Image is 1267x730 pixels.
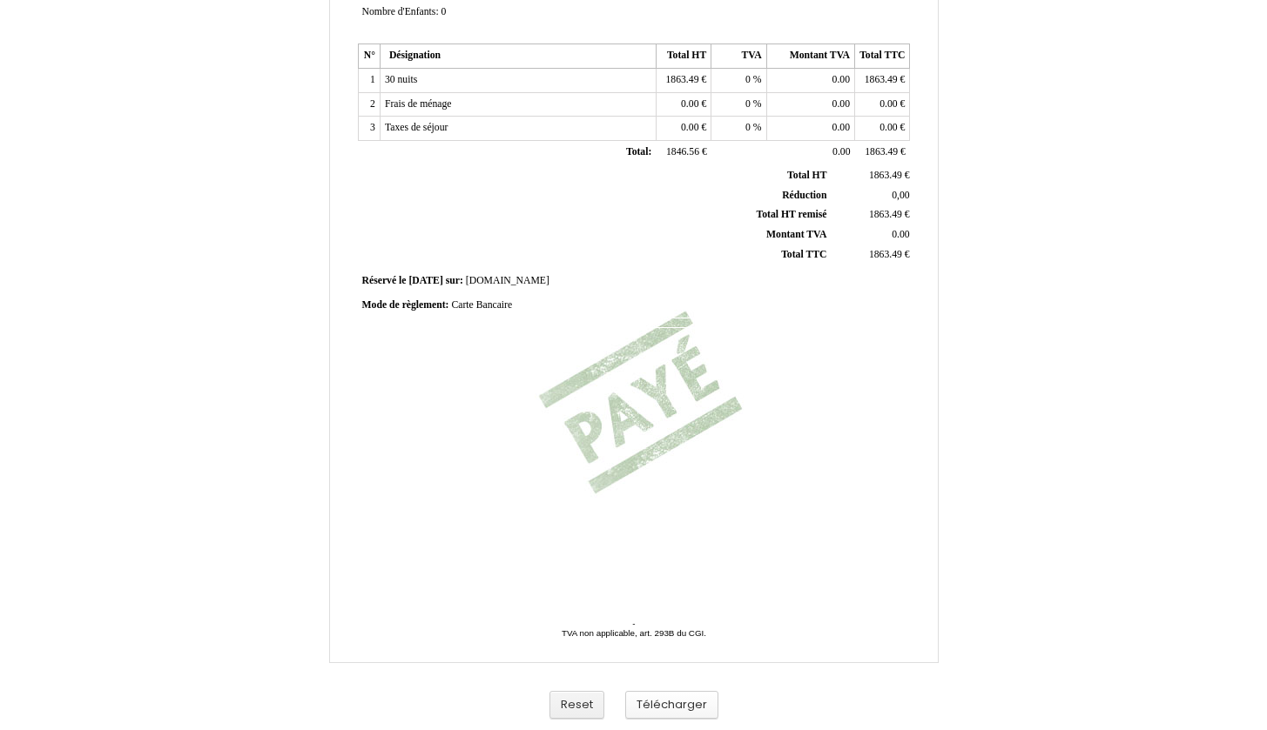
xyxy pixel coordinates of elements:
[766,44,854,69] th: Montant TVA
[832,98,850,110] span: 0.00
[756,209,826,220] span: Total HT remisé
[869,209,902,220] span: 1863.49
[466,275,549,286] span: [DOMAIN_NAME]
[358,44,380,69] th: N°
[441,6,447,17] span: 0
[745,98,751,110] span: 0
[711,117,766,141] td: %
[830,205,913,225] td: €
[656,92,711,117] td: €
[549,691,604,720] button: Reset
[408,275,442,286] span: [DATE]
[832,146,850,157] span: 0.00
[380,44,656,69] th: Désignation
[855,92,910,117] td: €
[855,44,910,69] th: Total TTC
[787,170,826,181] span: Total HT
[358,69,380,93] td: 1
[711,69,766,93] td: %
[562,628,706,638] span: TVA non applicable, art. 293B du CGI.
[625,691,718,720] button: Télécharger
[446,275,463,286] span: sur:
[745,122,751,133] span: 0
[892,229,909,240] span: 0.00
[830,166,913,185] td: €
[781,249,826,260] span: Total TTC
[362,6,439,17] span: Nombre d'Enfants:
[832,74,850,85] span: 0.00
[855,69,910,93] td: €
[879,98,897,110] span: 0.00
[665,74,698,85] span: 1863.49
[855,141,910,165] td: €
[869,249,902,260] span: 1863.49
[711,92,766,117] td: %
[892,190,909,201] span: 0,00
[656,117,711,141] td: €
[832,122,850,133] span: 0.00
[865,146,898,157] span: 1863.49
[879,122,897,133] span: 0.00
[745,74,751,85] span: 0
[782,190,826,201] span: Réduction
[385,98,452,110] span: Frais de ménage
[766,229,826,240] span: Montant TVA
[855,117,910,141] td: €
[451,299,512,311] span: Carte Bancaire
[632,619,635,628] span: -
[666,146,699,157] span: 1846.56
[362,299,449,311] span: Mode de règlement:
[656,141,711,165] td: €
[358,117,380,141] td: 3
[385,122,448,133] span: Taxes de séjour
[362,275,407,286] span: Réservé le
[626,146,651,157] span: Total:
[681,98,698,110] span: 0.00
[711,44,766,69] th: TVA
[358,92,380,117] td: 2
[385,74,417,85] span: 30 nuits
[681,122,698,133] span: 0.00
[656,44,711,69] th: Total HT
[656,69,711,93] td: €
[865,74,898,85] span: 1863.49
[869,170,902,181] span: 1863.49
[830,244,913,265] td: €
